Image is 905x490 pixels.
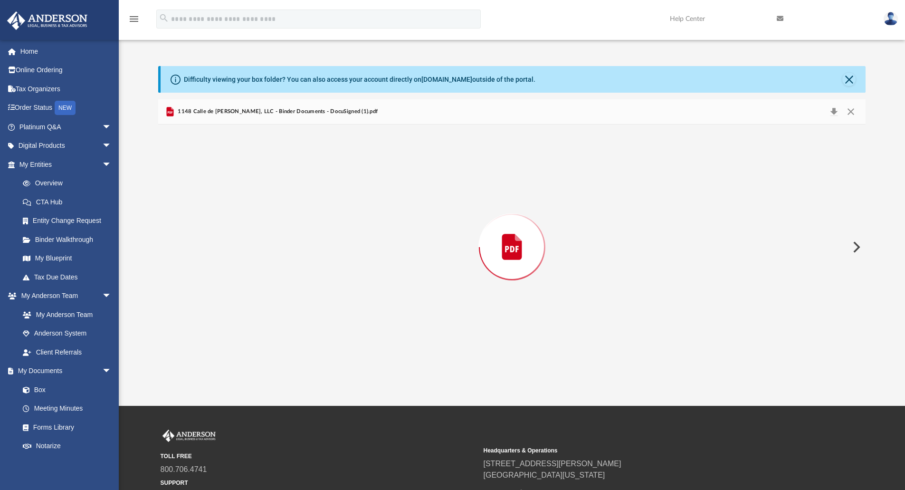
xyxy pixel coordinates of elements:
a: My Documentsarrow_drop_down [7,362,121,381]
span: arrow_drop_down [102,136,121,156]
a: Binder Walkthrough [13,230,126,249]
a: [STREET_ADDRESS][PERSON_NAME] [484,460,621,468]
a: Overview [13,174,126,193]
a: menu [128,18,140,25]
a: Digital Productsarrow_drop_down [7,136,126,155]
a: My Anderson Team [13,305,116,324]
button: Next File [845,234,866,260]
img: Anderson Advisors Platinum Portal [161,430,218,442]
a: Home [7,42,126,61]
span: 1148 Calle de [PERSON_NAME], LLC - Binder Documents - DocuSigned (1).pdf [176,107,378,116]
i: menu [128,13,140,25]
a: Client Referrals [13,343,121,362]
a: Platinum Q&Aarrow_drop_down [7,117,126,136]
img: User Pic [884,12,898,26]
span: arrow_drop_down [102,155,121,174]
a: Meeting Minutes [13,399,121,418]
a: Order StatusNEW [7,98,126,118]
button: Download [825,105,842,118]
i: search [159,13,169,23]
a: My Anderson Teamarrow_drop_down [7,287,121,306]
a: Anderson System [13,324,121,343]
small: SUPPORT [161,479,477,487]
span: arrow_drop_down [102,287,121,306]
a: Forms Library [13,418,116,437]
span: arrow_drop_down [102,455,121,475]
button: Close [842,73,856,86]
small: TOLL FREE [161,452,477,461]
a: Notarize [13,437,121,456]
div: Preview [158,99,866,370]
a: [DOMAIN_NAME] [421,76,472,83]
button: Close [842,105,859,118]
a: My Entitiesarrow_drop_down [7,155,126,174]
a: My Blueprint [13,249,121,268]
img: Anderson Advisors Platinum Portal [4,11,90,30]
a: [GEOGRAPHIC_DATA][US_STATE] [484,471,605,479]
a: Tax Due Dates [13,268,126,287]
div: Difficulty viewing your box folder? You can also access your account directly on outside of the p... [184,75,535,85]
span: arrow_drop_down [102,362,121,381]
a: Box [13,380,116,399]
a: CTA Hub [13,192,126,211]
a: Online Ordering [7,61,126,80]
a: Online Learningarrow_drop_down [7,455,121,474]
a: Entity Change Request [13,211,126,231]
span: arrow_drop_down [102,117,121,137]
a: 800.706.4741 [161,465,207,473]
small: Headquarters & Operations [484,446,800,455]
div: NEW [55,101,76,115]
a: Tax Organizers [7,79,126,98]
